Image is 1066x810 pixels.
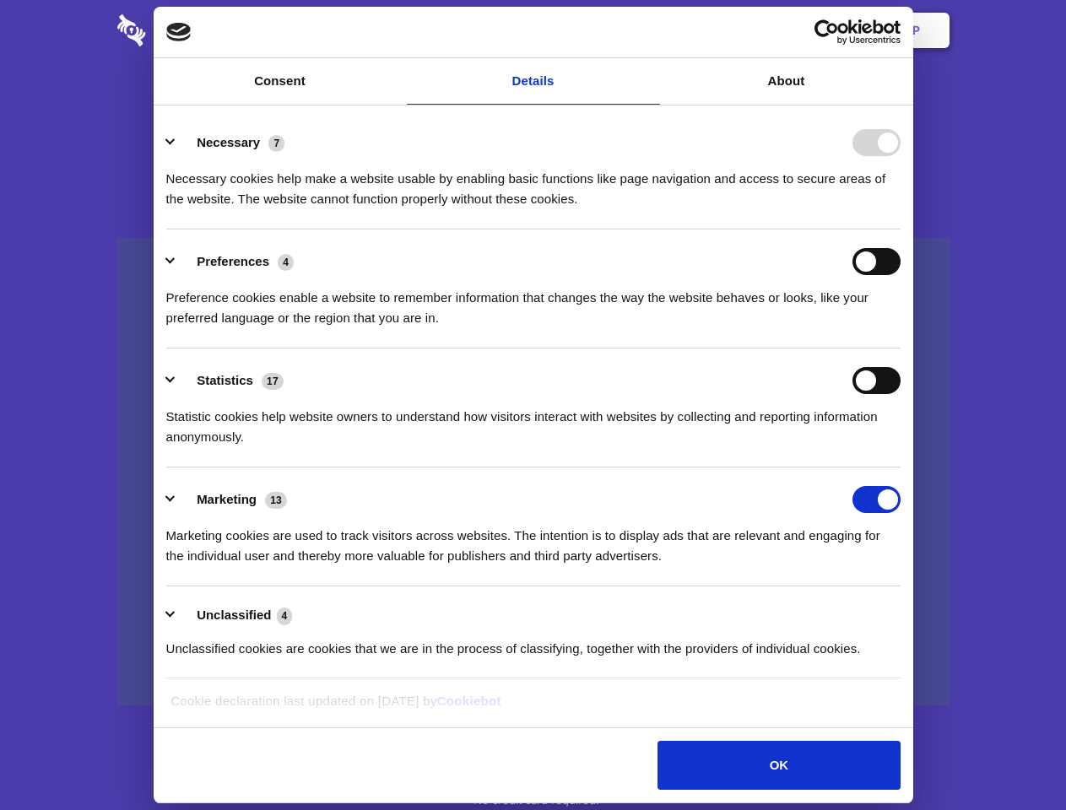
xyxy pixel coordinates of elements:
iframe: Drift Widget Chat Controller [982,726,1046,790]
label: Necessary [197,135,260,149]
button: Unclassified (4) [166,605,303,626]
a: Usercentrics Cookiebot - opens in a new window [753,19,901,45]
span: 4 [278,254,294,271]
a: Login [766,4,839,57]
label: Statistics [197,373,253,387]
img: logo [166,23,192,41]
h1: Eliminate Slack Data Loss. [117,76,950,137]
div: Cookie declaration last updated on [DATE] by [158,691,908,724]
a: Consent [154,58,407,105]
div: Necessary cookies help make a website usable by enabling basic functions like page navigation and... [166,156,901,209]
button: Marketing (13) [166,486,298,513]
a: Wistia video thumbnail [117,238,950,706]
button: Statistics (17) [166,367,295,394]
div: Preference cookies enable a website to remember information that changes the way the website beha... [166,275,901,328]
span: 13 [265,492,287,509]
button: Necessary (7) [166,129,295,156]
span: 4 [277,607,293,624]
button: OK [657,741,900,790]
div: Statistic cookies help website owners to understand how visitors interact with websites by collec... [166,394,901,447]
label: Preferences [197,254,269,268]
a: Details [407,58,660,105]
a: Contact [685,4,762,57]
div: Marketing cookies are used to track visitors across websites. The intention is to display ads tha... [166,513,901,566]
button: Preferences (4) [166,248,305,275]
a: About [660,58,913,105]
img: logo-wordmark-white-trans-d4663122ce5f474addd5e946df7df03e33cb6a1c49d2221995e7729f52c070b2.svg [117,14,262,46]
a: Pricing [495,4,569,57]
a: Cookiebot [437,694,501,708]
label: Marketing [197,492,257,506]
span: 17 [262,373,284,390]
h4: Auto-redaction of sensitive data, encrypted data sharing and self-destructing private chats. Shar... [117,154,950,209]
div: Unclassified cookies are cookies that we are in the process of classifying, together with the pro... [166,626,901,659]
span: 7 [268,135,284,152]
